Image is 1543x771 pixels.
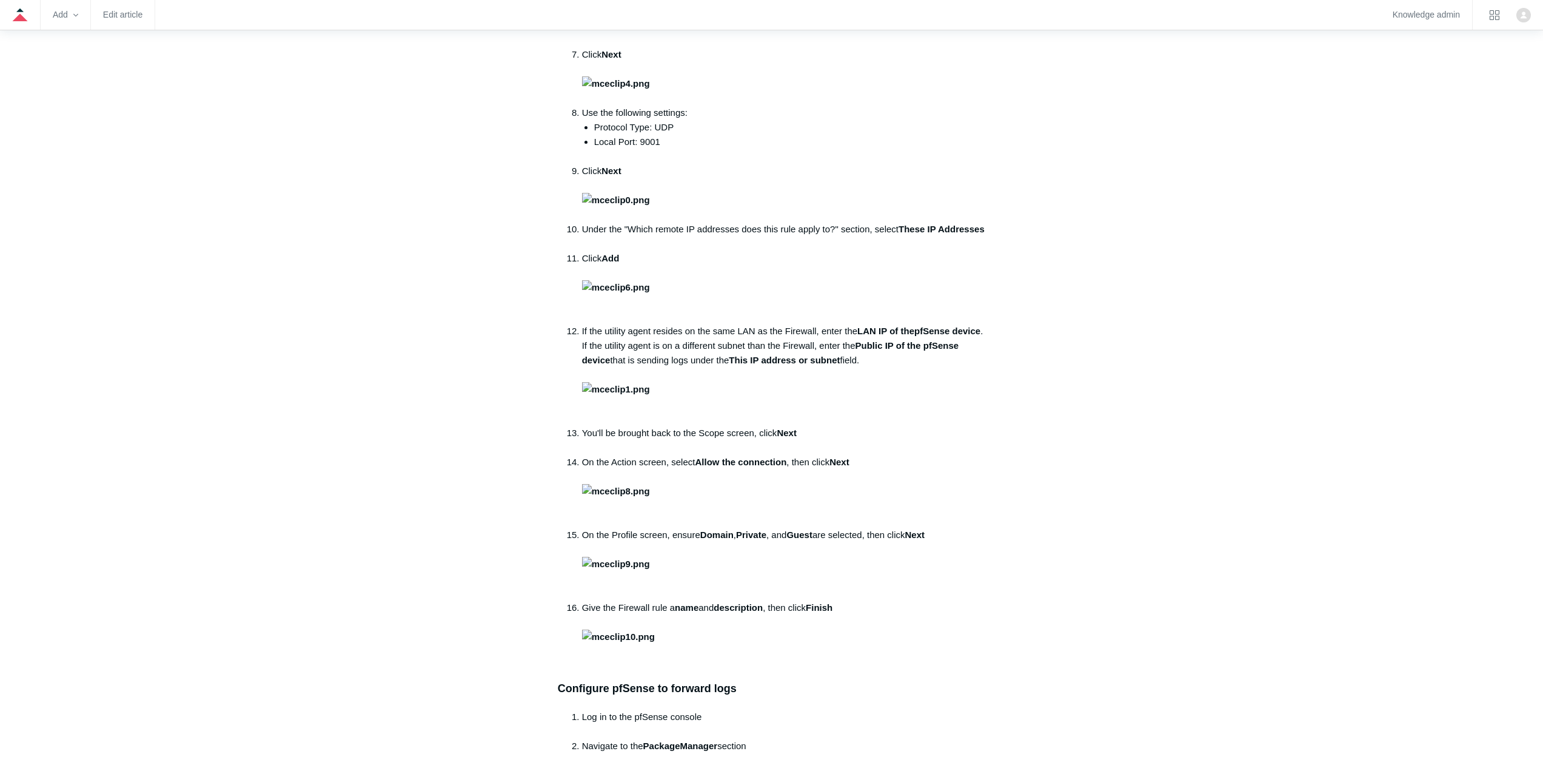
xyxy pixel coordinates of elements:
[582,166,650,205] strong: Next
[1516,8,1531,22] img: user avatar
[857,326,914,336] strong: LAN IP of the
[582,484,650,499] img: mceclip8.png
[729,355,840,365] strong: This IP address or subnet
[777,428,797,438] strong: Next
[582,457,849,496] strong: Next
[736,530,766,540] strong: Private
[582,49,650,89] strong: Next
[643,741,718,751] strong: PackageManager
[714,602,763,613] strong: description
[582,106,986,164] li: Use the following settings:
[582,340,959,365] strong: Public IP of the pfSense device
[582,193,650,207] img: mceclip0.png
[914,326,980,336] strong: pfSense device
[786,530,812,540] strong: Guest
[582,253,650,292] strong: Add
[582,601,986,644] li: Give the Firewall rule a and , then click
[53,12,78,18] zd-hc-trigger: Add
[700,530,734,540] strong: Domain
[582,164,986,222] li: Click
[582,455,986,528] li: On the Action screen, select , then click
[582,280,650,295] img: mceclip6.png
[594,120,986,135] li: Protocol Type: UDP
[558,680,986,698] h3: Configure pfSense to forward logs
[582,602,833,642] strong: Finish
[103,12,142,18] a: Edit article
[695,457,786,467] strong: Allow the connection
[899,224,985,234] strong: These IP Addresses
[582,18,986,47] li: Select
[582,324,986,426] li: If the utility agent resides on the same LAN as the Firewall, enter the . If the utility agent is...
[582,630,655,644] img: mceclip10.png
[582,426,986,455] li: You'll be brought back to the Scope screen, click
[582,47,986,106] li: Click
[582,710,986,739] li: Log in to the pfSense console
[1393,12,1460,18] a: Knowledge admin
[582,557,650,571] img: mceclip9.png
[1516,8,1531,22] zd-hc-trigger: Click your profile icon to open the profile menu
[582,739,986,768] li: Navigate to the section
[582,76,650,91] img: mceclip4.png
[582,530,925,569] strong: Next
[582,528,986,601] li: On the Profile screen, ensure , , and are selected, then click
[675,602,698,613] strong: name
[594,135,986,164] li: Local Port: 9001
[582,251,986,324] li: Click
[582,222,986,251] li: Under the "Which remote IP addresses does this rule apply to?" section, select
[582,382,650,397] img: mceclip1.png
